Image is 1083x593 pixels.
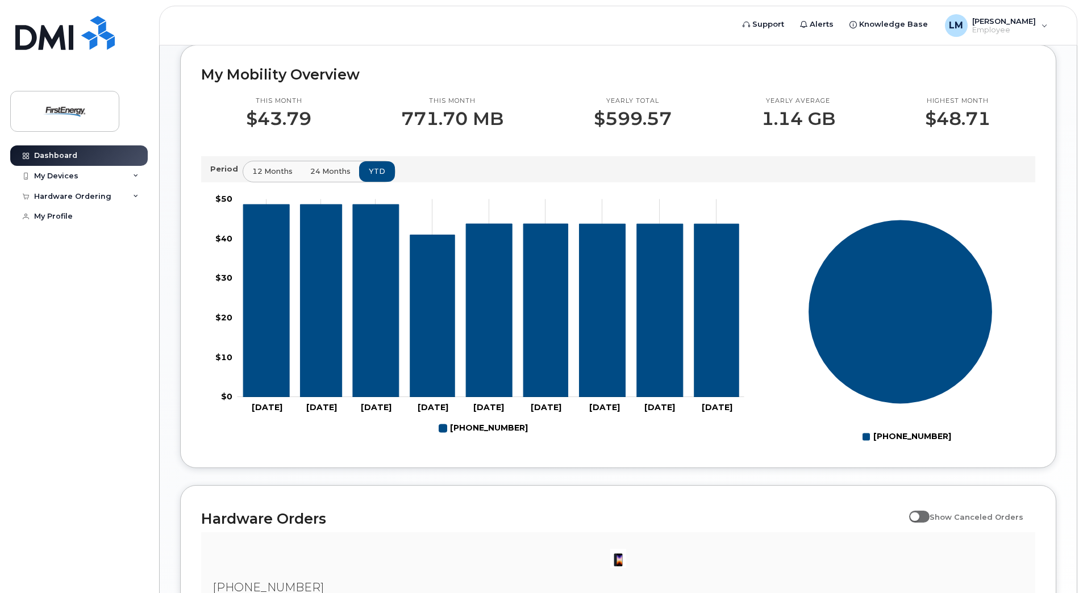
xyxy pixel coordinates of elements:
[246,108,311,129] p: $43.79
[215,352,232,362] tspan: $10
[1034,544,1074,584] iframe: Messenger Launcher
[418,403,448,413] tspan: [DATE]
[215,194,744,439] g: Chart
[972,16,1036,26] span: [PERSON_NAME]
[607,547,630,570] img: image20231002-3703462-1angbar.jpeg
[863,427,951,446] g: Legend
[930,512,1023,521] span: Show Canceled Orders
[925,97,990,106] p: Highest month
[252,403,282,413] tspan: [DATE]
[972,26,1036,35] span: Employee
[439,419,528,438] g: Legend
[361,403,391,413] tspan: [DATE]
[473,403,504,413] tspan: [DATE]
[215,233,232,244] tspan: $40
[201,66,1035,83] h2: My Mobility Overview
[210,164,243,174] p: Period
[842,13,936,36] a: Knowledge Base
[937,14,1056,37] div: Lindsay Michael
[243,204,739,397] g: 304-359-8315
[702,403,732,413] tspan: [DATE]
[792,13,842,36] a: Alerts
[644,403,675,413] tspan: [DATE]
[246,97,311,106] p: This month
[215,273,232,283] tspan: $30
[439,419,528,438] g: 304-359-8315
[201,510,903,527] h2: Hardware Orders
[215,312,232,323] tspan: $20
[808,220,993,446] g: Chart
[589,403,620,413] tspan: [DATE]
[925,108,990,129] p: $48.71
[735,13,792,36] a: Support
[310,166,351,177] span: 24 months
[761,97,835,106] p: Yearly average
[401,97,503,106] p: This month
[752,19,784,30] span: Support
[531,403,561,413] tspan: [DATE]
[221,392,232,402] tspan: $0
[761,108,835,129] p: 1.14 GB
[306,403,337,413] tspan: [DATE]
[949,19,963,32] span: LM
[909,506,918,515] input: Show Canceled Orders
[594,108,672,129] p: $599.57
[808,220,993,404] g: Series
[401,108,503,129] p: 771.70 MB
[859,19,928,30] span: Knowledge Base
[252,166,293,177] span: 12 months
[594,97,672,106] p: Yearly total
[810,19,834,30] span: Alerts
[215,194,232,204] tspan: $50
